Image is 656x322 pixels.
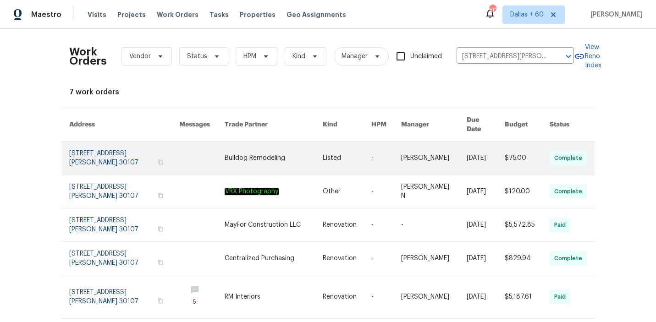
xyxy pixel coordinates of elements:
div: 7 work orders [69,87,587,97]
th: Address [62,108,172,142]
span: Manager [342,52,368,61]
span: Work Orders [157,10,198,19]
th: Messages [172,108,217,142]
th: Due Date [459,108,497,142]
span: Projects [117,10,146,19]
th: HPM [364,108,394,142]
td: Bulldog Remodeling [217,142,315,175]
th: Trade Partner [217,108,315,142]
td: - [364,175,394,208]
button: Copy Address [156,191,165,200]
td: Renovation [315,208,364,242]
span: Vendor [129,52,151,61]
input: Enter in an address [457,49,548,64]
span: Unclaimed [410,52,442,61]
button: Copy Address [156,225,165,233]
td: Centralized Purchasing [217,242,315,275]
button: Open [562,50,575,63]
td: - [364,242,394,275]
span: Maestro [31,10,61,19]
td: Renovation [315,242,364,275]
span: Dallas + 60 [510,10,544,19]
h2: Work Orders [69,47,107,65]
span: Geo Assignments [287,10,346,19]
td: - [364,142,394,175]
td: [PERSON_NAME] [394,142,459,175]
a: View Reno Index [574,43,601,70]
th: Status [542,108,594,142]
td: [PERSON_NAME] [394,275,459,319]
td: Listed [315,142,364,175]
div: 606 [489,5,496,15]
span: Properties [240,10,276,19]
span: Status [187,52,207,61]
span: Visits [88,10,106,19]
td: - [364,275,394,319]
td: - [364,208,394,242]
th: Budget [497,108,542,142]
td: Renovation [315,275,364,319]
td: Other [315,175,364,208]
th: Kind [315,108,364,142]
span: Kind [292,52,305,61]
button: Copy Address [156,258,165,267]
td: - [394,208,459,242]
td: MayFor Construction LLC [217,208,315,242]
span: Tasks [209,11,229,18]
button: Copy Address [156,158,165,166]
td: RM Interiors [217,275,315,319]
td: [PERSON_NAME] N [394,175,459,208]
th: Manager [394,108,459,142]
span: [PERSON_NAME] [587,10,642,19]
button: Copy Address [156,297,165,305]
td: [PERSON_NAME] [394,242,459,275]
span: HPM [243,52,256,61]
